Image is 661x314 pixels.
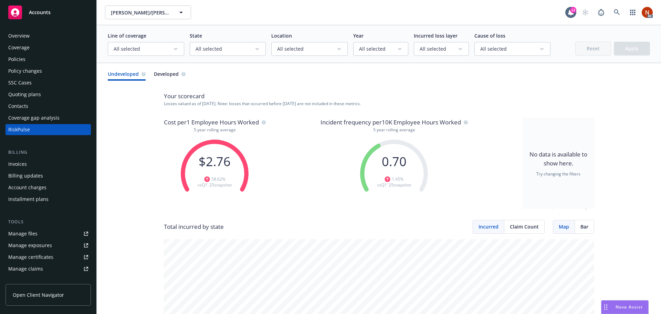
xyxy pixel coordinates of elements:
[164,118,259,127] span: Cost per 1 Employee Hours Worked
[6,42,91,53] a: Coverage
[154,70,179,78] span: Developed
[523,118,587,127] span: Experience modification
[359,182,429,188] p: vs Q1' 25 snapshot
[13,291,64,298] span: Open Client Navigator
[614,42,650,55] button: Apply
[510,223,539,230] span: Claim Count
[6,159,91,170] a: Invoices
[8,77,32,88] div: SSC Cases
[578,6,592,19] a: Start snowing
[8,101,28,112] div: Contacts
[6,30,91,41] a: Overview
[164,92,594,101] p: Your scorecard
[536,171,580,177] p: Try changing the filters
[277,45,336,52] span: All selected
[359,45,397,52] span: All selected
[642,7,653,18] img: photo
[111,9,170,16] span: [PERSON_NAME]/[PERSON_NAME] Construction, Inc.
[105,6,191,19] button: [PERSON_NAME]/[PERSON_NAME] Construction, Inc.
[179,155,250,169] p: $ 2.76
[8,65,42,77] div: Policy changes
[8,170,43,181] div: Billing updates
[6,252,91,263] a: Manage certificates
[474,32,551,39] p: Cause of loss
[164,127,266,133] p: 5 year rolling average
[6,170,91,181] a: Billing updates
[8,275,41,286] div: Manage BORs
[321,127,468,133] p: 5 year rolling average
[8,42,30,53] div: Coverage
[6,182,91,193] a: Account charges
[479,223,499,230] span: Incurred
[6,3,91,22] a: Accounts
[114,45,173,52] span: All selected
[8,194,49,205] div: Installment plans
[6,54,91,65] a: Policies
[29,10,51,15] span: Accounts
[6,219,91,225] div: Tools
[601,300,649,314] button: Nova Assist
[594,6,608,19] a: Report a Bug
[392,176,403,182] span: 1.45 %
[6,89,91,100] a: Quoting plans
[164,101,594,107] p: Losses valued as of [DATE] . Note: losses that occurred before [DATE] are not included in these m...
[108,32,184,39] p: Line of coverage
[190,32,266,39] p: State
[580,223,588,230] span: Bar
[353,32,408,39] p: Year
[179,182,250,188] p: vs Q1' 25 snapshot
[480,45,539,52] span: All selected
[6,112,91,123] a: Coverage gap analysis
[601,301,610,314] div: Drag to move
[8,228,38,239] div: Manage files
[6,149,91,156] div: Billing
[8,240,52,251] div: Manage exposures
[271,32,348,39] p: Location
[108,70,139,78] span: Undeveloped
[414,32,469,39] p: Incurred loss layer
[6,194,91,205] a: Installment plans
[8,263,43,274] div: Manage claims
[8,252,53,263] div: Manage certificates
[8,54,25,65] div: Policies
[610,6,624,19] a: Search
[616,304,643,310] span: Nova Assist
[420,45,458,52] span: All selected
[6,240,91,251] a: Manage exposures
[8,182,46,193] div: Account charges
[8,124,30,135] div: RiskPulse
[523,150,594,168] p: No data is available to show here.
[164,222,224,231] p: Total incurred by state
[8,112,60,123] div: Coverage gap analysis
[626,6,640,19] a: Switch app
[6,228,91,239] a: Manage files
[6,124,91,135] a: RiskPulse
[211,176,225,182] span: 58.62 %
[196,45,255,52] span: All selected
[6,65,91,77] a: Policy changes
[321,118,468,127] p: Incident frequency per 10K Employee Hours Worked
[359,155,429,169] p: 0.70
[570,7,576,13] div: 12
[6,275,91,286] a: Manage BORs
[559,223,569,230] span: Map
[8,89,41,100] div: Quoting plans
[6,263,91,274] a: Manage claims
[8,30,30,41] div: Overview
[8,159,27,170] div: Invoices
[6,77,91,88] a: SSC Cases
[6,101,91,112] a: Contacts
